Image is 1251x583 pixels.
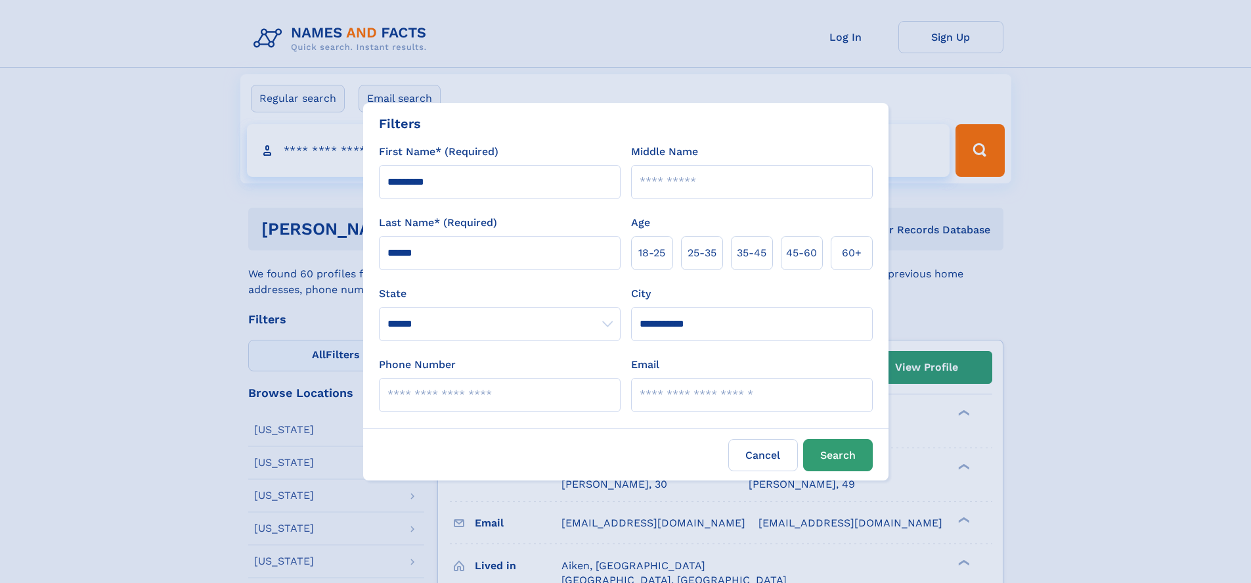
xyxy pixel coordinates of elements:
label: First Name* (Required) [379,144,498,160]
button: Search [803,439,873,471]
label: City [631,286,651,302]
span: 18‑25 [638,245,665,261]
div: Filters [379,114,421,133]
label: State [379,286,621,302]
span: 25‑35 [688,245,716,261]
label: Phone Number [379,357,456,373]
label: Middle Name [631,144,698,160]
label: Cancel [728,439,798,471]
span: 45‑60 [786,245,817,261]
label: Last Name* (Required) [379,215,497,231]
span: 35‑45 [737,245,766,261]
span: 60+ [842,245,862,261]
label: Email [631,357,659,373]
label: Age [631,215,650,231]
